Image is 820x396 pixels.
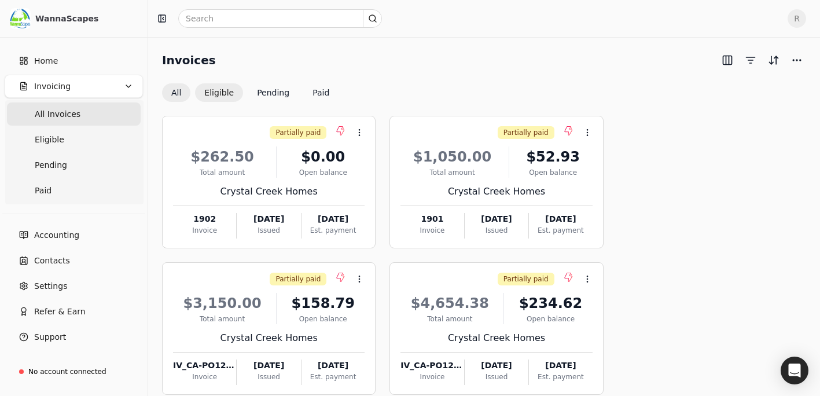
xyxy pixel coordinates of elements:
div: Invoice filter options [162,83,339,102]
div: $234.62 [509,293,592,314]
div: Total amount [173,314,271,324]
div: [DATE] [465,360,528,372]
button: Paid [303,83,339,102]
div: Crystal Creek Homes [173,331,365,345]
span: Paid [35,185,52,197]
a: All Invoices [7,102,141,126]
div: Invoice [400,225,464,236]
div: $3,150.00 [173,293,271,314]
span: Partially paid [503,274,549,284]
span: Pending [35,159,67,171]
div: Est. payment [529,372,592,382]
span: Partially paid [275,274,321,284]
div: [DATE] [465,213,528,225]
a: Paid [7,179,141,202]
div: IV_CA-PO122260_20250925142145161 [400,360,464,372]
div: Crystal Creek Homes [400,331,592,345]
div: WannaScapes [35,13,138,24]
button: Invoicing [5,75,143,98]
div: Invoice [400,372,464,382]
div: Est. payment [301,372,365,382]
span: Refer & Earn [34,306,86,318]
div: Invoice [173,225,236,236]
a: Settings [5,274,143,298]
button: Support [5,325,143,349]
a: Contacts [5,249,143,272]
div: IV_CA-PO127649_20250925142142683 [173,360,236,372]
div: Est. payment [529,225,592,236]
div: [DATE] [529,213,592,225]
span: Invoicing [34,80,71,93]
button: Pending [248,83,299,102]
div: $0.00 [281,146,365,167]
div: [DATE] [301,360,365,372]
div: 1901 [400,213,464,225]
span: Settings [34,280,67,292]
div: [DATE] [237,360,300,372]
div: Open Intercom Messenger [781,357,808,384]
div: Open balance [509,314,592,324]
div: $262.50 [173,146,271,167]
div: Invoice [173,372,236,382]
div: Crystal Creek Homes [400,185,592,199]
a: Eligible [7,128,141,151]
button: R [788,9,806,28]
div: No account connected [28,366,106,377]
div: [DATE] [529,360,592,372]
span: Partially paid [275,127,321,138]
a: Accounting [5,223,143,247]
span: Support [34,331,66,343]
div: Total amount [400,167,503,178]
a: Pending [7,153,141,177]
button: More [788,51,806,69]
img: c78f061d-795f-4796-8eaa-878e83f7b9c5.png [10,8,31,29]
a: No account connected [5,361,143,382]
div: Open balance [514,167,593,178]
div: Open balance [281,167,365,178]
div: $52.93 [514,146,593,167]
button: Sort [764,51,783,69]
button: Eligible [195,83,243,102]
div: Est. payment [301,225,365,236]
span: Partially paid [503,127,549,138]
div: 1902 [173,213,236,225]
div: $1,050.00 [400,146,503,167]
div: [DATE] [237,213,300,225]
div: Issued [237,225,300,236]
h2: Invoices [162,51,216,69]
div: $4,654.38 [400,293,499,314]
span: Accounting [34,229,79,241]
div: [DATE] [301,213,365,225]
div: Open balance [281,314,365,324]
a: Home [5,49,143,72]
button: Refer & Earn [5,300,143,323]
div: $158.79 [281,293,365,314]
div: Total amount [173,167,271,178]
button: All [162,83,190,102]
span: Contacts [34,255,70,267]
input: Search [178,9,382,28]
div: Issued [465,225,528,236]
div: Issued [465,372,528,382]
span: Home [34,55,58,67]
span: All Invoices [35,108,80,120]
div: Crystal Creek Homes [173,185,365,199]
div: Issued [237,372,300,382]
span: Eligible [35,134,64,146]
div: Total amount [400,314,499,324]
